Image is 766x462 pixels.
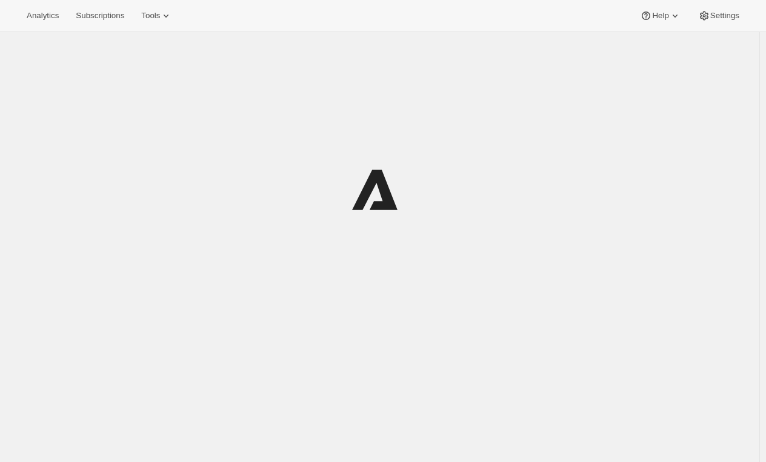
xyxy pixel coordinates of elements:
[652,11,668,21] span: Help
[633,7,688,24] button: Help
[141,11,160,21] span: Tools
[19,7,66,24] button: Analytics
[710,11,739,21] span: Settings
[27,11,59,21] span: Analytics
[134,7,179,24] button: Tools
[691,7,747,24] button: Settings
[76,11,124,21] span: Subscriptions
[68,7,132,24] button: Subscriptions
